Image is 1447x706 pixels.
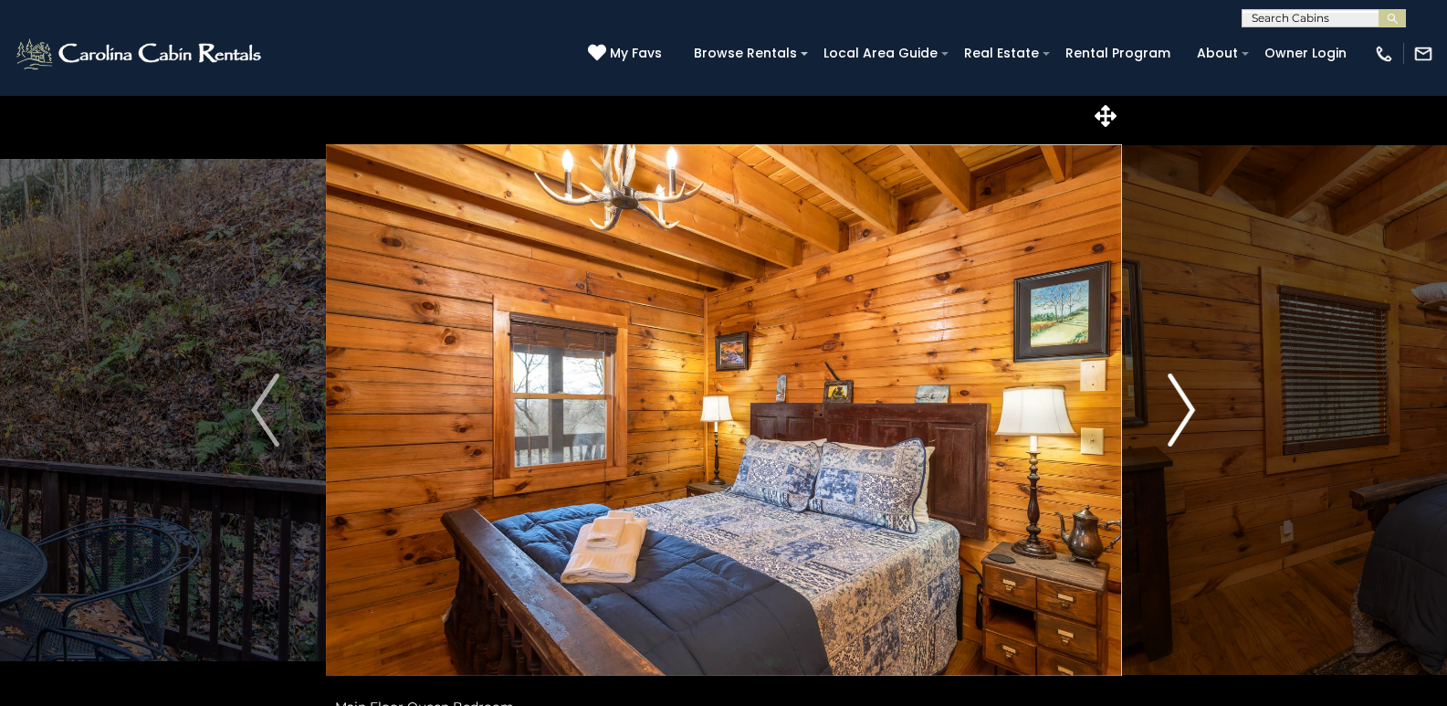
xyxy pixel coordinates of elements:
[1255,39,1356,68] a: Owner Login
[588,44,666,64] a: My Favs
[1168,374,1195,447] img: arrow
[14,36,267,72] img: White-1-2.png
[1374,44,1394,64] img: phone-regular-white.png
[1056,39,1180,68] a: Rental Program
[251,374,278,447] img: arrow
[610,44,662,63] span: My Favs
[814,39,947,68] a: Local Area Guide
[1188,39,1247,68] a: About
[955,39,1048,68] a: Real Estate
[1413,44,1433,64] img: mail-regular-white.png
[685,39,806,68] a: Browse Rentals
